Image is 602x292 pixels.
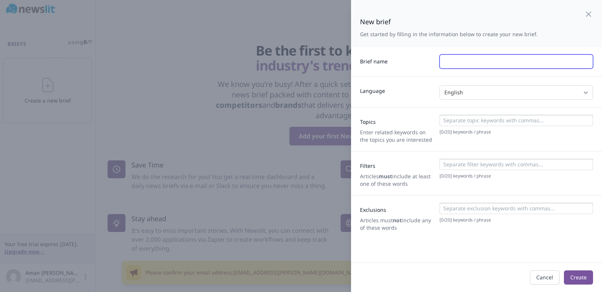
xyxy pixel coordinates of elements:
label: Brief name [360,55,434,65]
p: Articles must include any of these words [360,217,434,232]
label: Exclusions [360,203,434,214]
strong: must [379,173,392,180]
strong: not [393,217,402,224]
p: Get started by filling in the information below to create your new brief. [360,31,538,38]
input: Separate exclusion keywords with commas... [441,205,590,212]
label: Language [360,84,434,95]
p: Articles include at least one of these words [360,173,434,188]
p: [ 0 / 20 ] keywords / phrase [440,129,593,135]
label: Filters [360,159,434,170]
label: Topics [360,115,434,126]
h2: New brief [360,16,538,27]
p: Enter related keywords on the topics you are interested [360,129,434,144]
button: Create [564,270,593,285]
button: Cancel [530,270,559,285]
p: [ 0 / 20 ] keywords / phrase [440,173,593,179]
input: Separate filter keywords with commas... [441,161,590,168]
input: Separate topic keywords with commas... [441,117,590,124]
p: [ 0 / 20 ] keywords / phrase [440,217,593,223]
